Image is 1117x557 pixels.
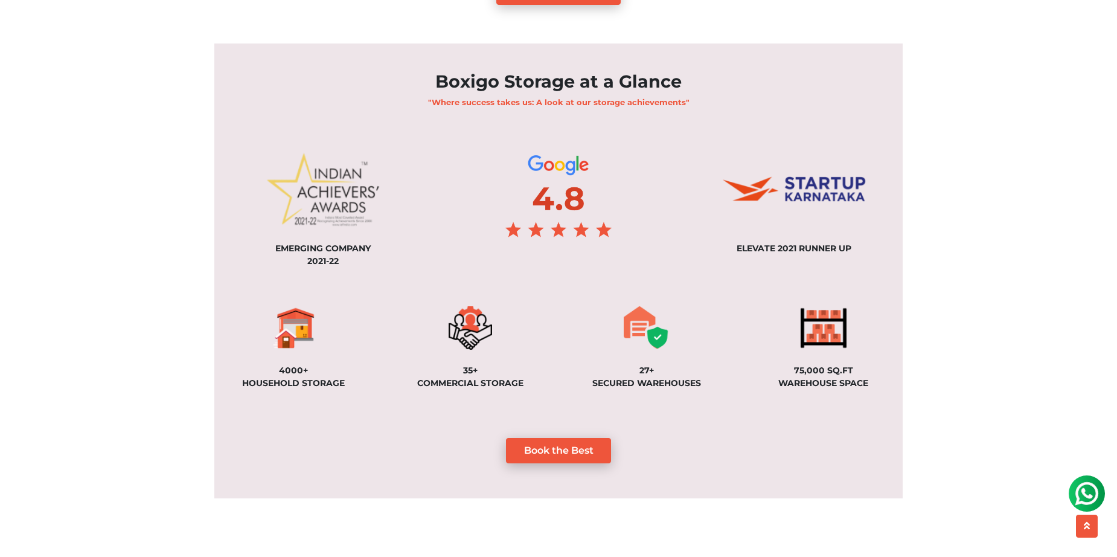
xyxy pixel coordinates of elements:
[568,364,726,377] div: 27+
[214,71,903,92] h2: Boxigo Storage at a Glance
[12,12,36,36] img: whatsapp-icon.svg
[391,364,550,377] div: 35+
[744,364,903,377] div: 75,000 SQ.FT
[568,377,726,390] div: SECURED WAREHOUSES
[486,155,631,237] img: google-ratings
[797,306,850,350] img: warehouse_space
[620,306,673,350] img: secured_warehouse
[214,242,432,268] div: EMERGING COMPANY 2021-22
[722,136,866,242] img: startup-ka
[744,377,903,390] div: WAREHOUSE SPACE
[214,377,373,390] div: HOUSEHOLD STORAGE
[214,364,373,377] div: 4000+
[251,136,395,242] img: achievements
[391,377,550,390] div: COMMERCIAL STORAGE
[506,438,612,463] a: Book the Best
[428,97,690,107] b: "Where success takes us: A look at our storage achievements"
[685,242,903,255] div: ELEVATE 2021 RUNNER UP
[267,306,320,350] img: household_storage
[1076,515,1098,538] button: scroll up
[444,306,497,350] img: commercial_storage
